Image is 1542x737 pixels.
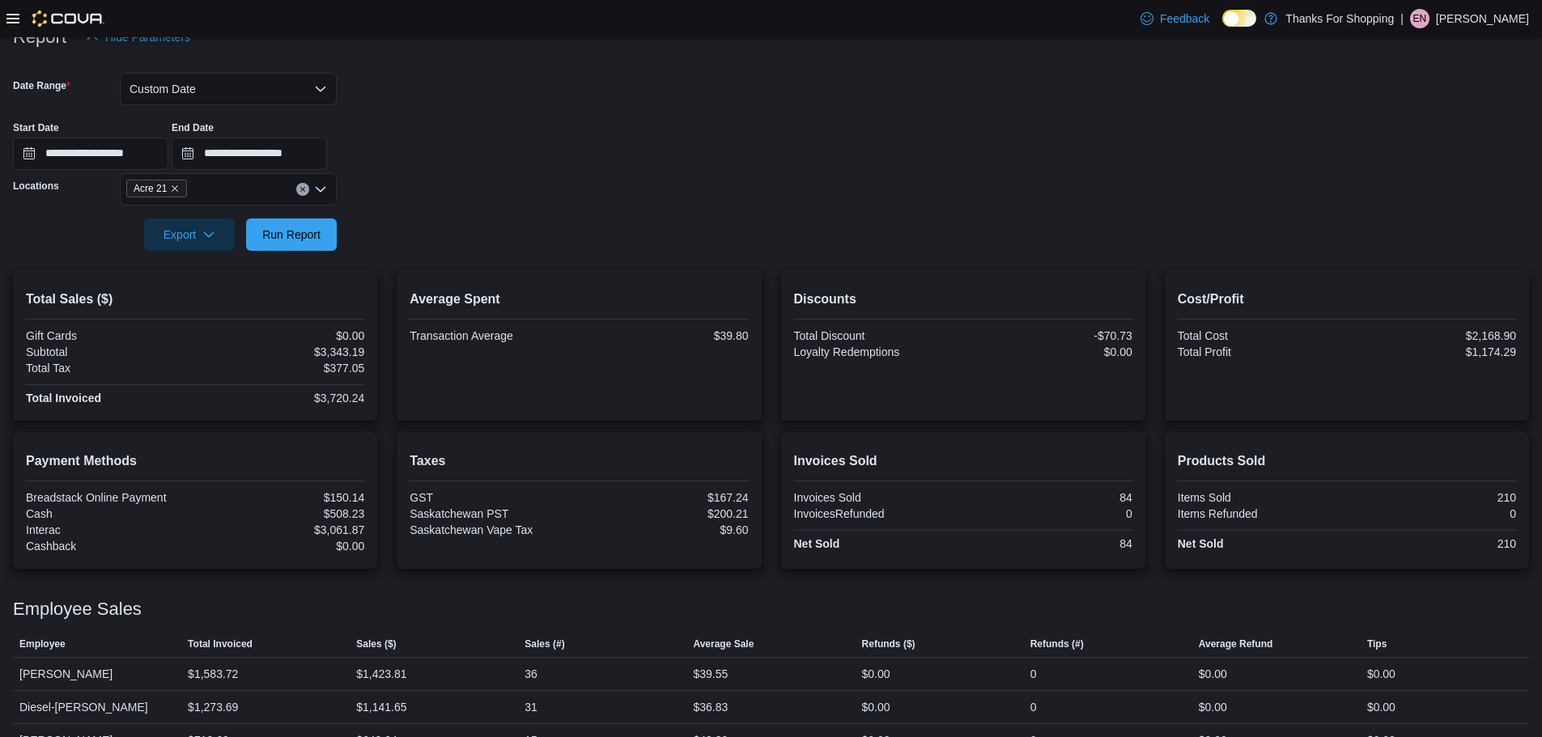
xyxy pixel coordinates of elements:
[356,637,396,650] span: Sales ($)
[198,540,364,553] div: $0.00
[170,184,180,193] button: Remove Acre 21 from selection in this group
[198,491,364,504] div: $150.14
[1222,27,1223,28] span: Dark Mode
[188,697,238,717] div: $1,273.69
[314,183,327,196] button: Open list of options
[13,691,181,723] div: Diesel-[PERSON_NAME]
[1178,507,1344,520] div: Items Refunded
[1222,10,1256,27] input: Dark Mode
[966,507,1132,520] div: 0
[13,599,142,619] h3: Employee Sales
[410,523,576,536] div: Saskatchewan Vape Tax
[1178,345,1344,358] div: Total Profit
[794,507,960,520] div: InvoicesRefunded
[1199,664,1227,684] div: $0.00
[134,180,167,197] span: Acre 21
[410,451,748,471] h2: Taxes
[525,697,537,717] div: 31
[262,227,321,243] span: Run Report
[1367,697,1395,717] div: $0.00
[1134,2,1216,35] a: Feedback
[794,329,960,342] div: Total Discount
[172,138,327,170] input: Press the down key to open a popover containing a calendar.
[582,491,748,504] div: $167.24
[794,491,960,504] div: Invoices Sold
[525,664,537,684] div: 36
[966,345,1132,358] div: $0.00
[198,392,364,405] div: $3,720.24
[1350,537,1516,550] div: 210
[26,329,192,342] div: Gift Cards
[525,637,564,650] span: Sales (#)
[198,362,364,375] div: $377.05
[410,507,576,520] div: Saskatchewan PST
[172,121,214,134] label: End Date
[26,345,192,358] div: Subtotal
[1030,697,1037,717] div: 0
[1367,637,1387,650] span: Tips
[582,329,748,342] div: $39.80
[198,507,364,520] div: $508.23
[693,637,754,650] span: Average Sale
[1178,491,1344,504] div: Items Sold
[32,11,104,27] img: Cova
[1199,697,1227,717] div: $0.00
[966,537,1132,550] div: 84
[1178,329,1344,342] div: Total Cost
[13,28,66,47] h3: Report
[1413,9,1427,28] span: EN
[966,491,1132,504] div: 84
[26,392,101,405] strong: Total Invoiced
[1436,9,1529,28] p: [PERSON_NAME]
[296,183,309,196] button: Clear input
[1350,491,1516,504] div: 210
[154,218,225,251] span: Export
[862,664,890,684] div: $0.00
[26,507,192,520] div: Cash
[410,329,576,342] div: Transaction Average
[1160,11,1209,27] span: Feedback
[794,345,960,358] div: Loyalty Redemptions
[582,523,748,536] div: $9.60
[1030,664,1037,684] div: 0
[13,79,70,92] label: Date Range
[862,637,915,650] span: Refunds ($)
[79,21,197,53] button: Hide Parameters
[1367,664,1395,684] div: $0.00
[582,507,748,520] div: $200.21
[794,290,1132,309] h2: Discounts
[188,664,238,684] div: $1,583.72
[126,180,187,197] span: Acre 21
[794,451,1132,471] h2: Invoices Sold
[19,637,66,650] span: Employee
[198,329,364,342] div: $0.00
[356,697,406,717] div: $1,141.65
[1410,9,1429,28] div: Emily Niezgoda
[144,218,235,251] button: Export
[1350,329,1516,342] div: $2,168.90
[120,73,337,105] button: Custom Date
[1350,507,1516,520] div: 0
[1400,9,1404,28] p: |
[356,664,406,684] div: $1,423.81
[410,290,748,309] h2: Average Spent
[1178,290,1516,309] h2: Cost/Profit
[26,540,192,553] div: Cashback
[13,138,168,170] input: Press the down key to open a popover containing a calendar.
[693,664,728,684] div: $39.55
[26,523,192,536] div: Interac
[26,491,192,504] div: Breadstack Online Payment
[1178,451,1516,471] h2: Products Sold
[1030,637,1084,650] span: Refunds (#)
[26,362,192,375] div: Total Tax
[13,121,59,134] label: Start Date
[13,180,59,193] label: Locations
[862,697,890,717] div: $0.00
[966,329,1132,342] div: -$70.73
[105,29,190,45] span: Hide Parameters
[246,218,337,251] button: Run Report
[693,697,728,717] div: $36.83
[794,537,840,550] strong: Net Sold
[198,345,364,358] div: $3,343.19
[1350,345,1516,358] div: $1,174.29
